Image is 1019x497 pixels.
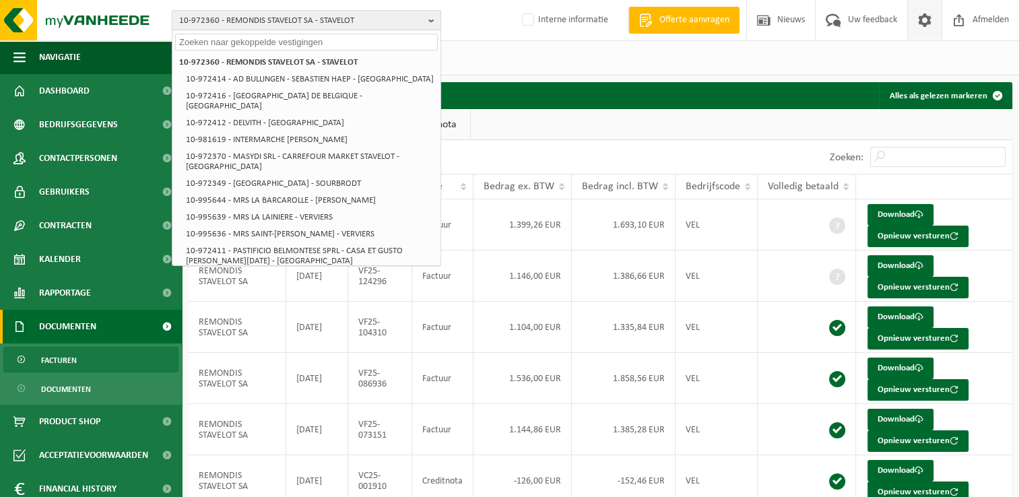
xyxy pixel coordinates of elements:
td: 1.399,26 EUR [473,199,572,251]
td: 1.104,00 EUR [473,302,572,353]
td: 1.335,84 EUR [572,302,676,353]
li: 10-995636 - MRS SAINT-[PERSON_NAME] - VERVIERS [182,226,438,242]
label: Interne informatie [519,10,608,30]
td: Factuur [412,302,473,353]
a: Download [867,358,933,379]
span: Product Shop [39,405,100,438]
span: Acceptatievoorwaarden [39,438,148,472]
td: VF25-124296 [348,251,412,302]
td: VEL [676,199,758,251]
td: Factuur [412,404,473,455]
a: Facturen [3,347,178,372]
td: REMONDIS STAVELOT SA [189,404,286,455]
span: Bedrijfsgegevens [39,108,118,141]
td: VF25-073151 [348,404,412,455]
td: VEL [676,404,758,455]
span: Gebruikers [39,175,90,209]
button: 10-972360 - REMONDIS STAVELOT SA - STAVELOT [172,10,441,30]
span: 10-972360 - REMONDIS STAVELOT SA - STAVELOT [179,11,423,31]
li: 10-972416 - [GEOGRAPHIC_DATA] DE BELGIQUE - [GEOGRAPHIC_DATA] [182,88,438,114]
td: VEL [676,302,758,353]
strong: 10-972360 - REMONDIS STAVELOT SA - STAVELOT [179,58,358,67]
a: Download [867,460,933,482]
td: 1.693,10 EUR [572,199,676,251]
li: 10-995644 - MRS LA BARCAROLLE - [PERSON_NAME] [182,192,438,209]
td: 1.144,86 EUR [473,404,572,455]
span: Contactpersonen [39,141,117,175]
a: Download [867,204,933,226]
span: Rapportage [39,276,91,310]
td: [DATE] [286,302,348,353]
li: 10-972370 - MASYDI SRL - CARREFOUR MARKET STAVELOT - [GEOGRAPHIC_DATA] [182,148,438,175]
button: Opnieuw versturen [867,226,968,247]
td: 1.146,00 EUR [473,251,572,302]
span: Navigatie [39,40,81,74]
td: Factuur [412,199,473,251]
td: [DATE] [286,251,348,302]
span: Kalender [39,242,81,276]
span: Documenten [41,376,91,402]
button: Opnieuw versturen [867,328,968,350]
td: VEL [676,251,758,302]
td: VF25-104310 [348,302,412,353]
td: 1.536,00 EUR [473,353,572,404]
span: Facturen [41,347,77,373]
td: 1.386,66 EUR [572,251,676,302]
td: Factuur [412,353,473,404]
span: Bedrag incl. BTW [582,181,658,192]
li: 10-972412 - DELVITH - [GEOGRAPHIC_DATA] [182,114,438,131]
li: 10-972414 - AD BULLINGEN - SEBASTIEN HAEP - [GEOGRAPHIC_DATA] [182,71,438,88]
span: Contracten [39,209,92,242]
td: VEL [676,353,758,404]
a: Offerte aanvragen [628,7,739,34]
label: Zoeken: [830,152,863,163]
a: Download [867,306,933,328]
a: Download [867,409,933,430]
li: 10-972349 - [GEOGRAPHIC_DATA] - SOURBRODT [182,175,438,192]
input: Zoeken naar gekoppelde vestigingen [175,34,438,51]
button: Alles als gelezen markeren [879,82,1011,109]
li: 10-981619 - INTERMARCHE [PERSON_NAME] [182,131,438,148]
span: Bedrijfscode [686,181,740,192]
li: 10-995639 - MRS LA LAINIERE - VERVIERS [182,209,438,226]
span: Dashboard [39,74,90,108]
span: Documenten [39,310,96,343]
span: Volledig betaald [768,181,839,192]
td: REMONDIS STAVELOT SA [189,251,286,302]
td: Factuur [412,251,473,302]
td: [DATE] [286,404,348,455]
td: REMONDIS STAVELOT SA [189,302,286,353]
td: [DATE] [286,353,348,404]
li: 10-972411 - PASTIFICIO BELMONTESE SPRL - CASA ET GUSTO [PERSON_NAME][DATE] - [GEOGRAPHIC_DATA] [182,242,438,269]
button: Opnieuw versturen [867,379,968,401]
td: VF25-086936 [348,353,412,404]
td: 1.385,28 EUR [572,404,676,455]
button: Opnieuw versturen [867,277,968,298]
a: Documenten [3,376,178,401]
span: Bedrag ex. BTW [484,181,554,192]
span: Offerte aanvragen [656,13,733,27]
button: Opnieuw versturen [867,430,968,452]
td: REMONDIS STAVELOT SA [189,353,286,404]
td: 1.858,56 EUR [572,353,676,404]
a: Download [867,255,933,277]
